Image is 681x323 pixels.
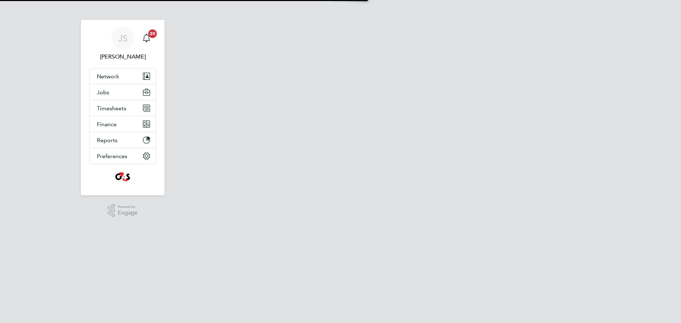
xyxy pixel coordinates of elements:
[97,89,109,96] span: Jobs
[81,20,165,195] nav: Main navigation
[90,132,156,148] button: Reports
[90,68,156,84] button: Network
[90,148,156,164] button: Preferences
[114,171,132,183] img: g4sssuk-logo-retina.png
[118,34,127,43] span: JS
[118,210,138,216] span: Engage
[90,100,156,116] button: Timesheets
[97,105,126,112] span: Timesheets
[97,73,119,80] span: Network
[90,84,156,100] button: Jobs
[139,27,154,50] a: 20
[97,137,117,144] span: Reports
[97,121,117,128] span: Finance
[90,116,156,132] button: Finance
[118,204,138,210] span: Powered by
[89,52,156,61] span: Jack Smith
[89,171,156,183] a: Go to home page
[89,27,156,61] a: JS[PERSON_NAME]
[97,153,127,160] span: Preferences
[148,29,157,38] span: 20
[108,204,138,217] a: Powered byEngage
